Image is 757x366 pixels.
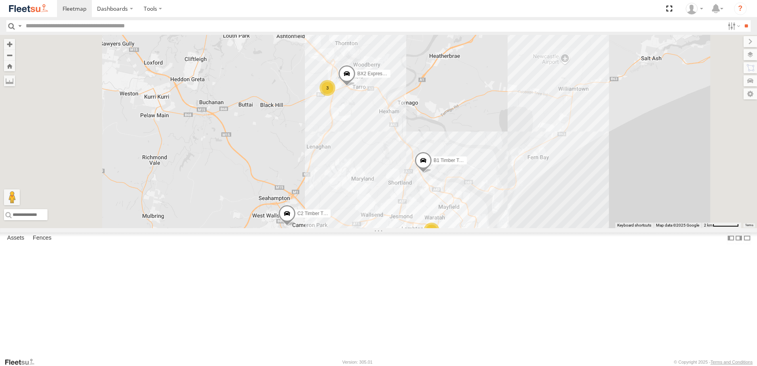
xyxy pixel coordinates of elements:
button: Zoom Home [4,61,15,71]
label: Assets [3,233,28,244]
button: Zoom in [4,39,15,50]
span: Map data ©2025 Google [656,223,699,227]
span: BX2 Express Ute [357,71,393,77]
label: Hide Summary Table [743,233,751,244]
button: Keyboard shortcuts [617,223,651,228]
label: Dock Summary Table to the Right [735,233,743,244]
span: 2 km [704,223,713,227]
label: Measure [4,75,15,86]
div: © Copyright 2025 - [674,360,753,364]
label: Fences [29,233,55,244]
button: Map Scale: 2 km per 62 pixels [702,223,741,228]
i: ? [734,2,747,15]
div: Version: 305.01 [342,360,373,364]
button: Zoom out [4,50,15,61]
div: Matt Curtis [683,3,706,15]
label: Search Filter Options [725,20,742,32]
a: Terms and Conditions [711,360,753,364]
label: Map Settings [744,88,757,99]
a: Terms [745,224,753,227]
img: fleetsu-logo-horizontal.svg [8,3,49,14]
span: B1 Timber Truck [434,158,468,163]
label: Search Query [17,20,23,32]
div: 3 [320,80,335,96]
div: 6 [424,223,439,238]
span: C2 Timber Truck [297,211,332,217]
button: Drag Pegman onto the map to open Street View [4,189,20,205]
a: Visit our Website [4,358,41,366]
label: Dock Summary Table to the Left [727,233,735,244]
